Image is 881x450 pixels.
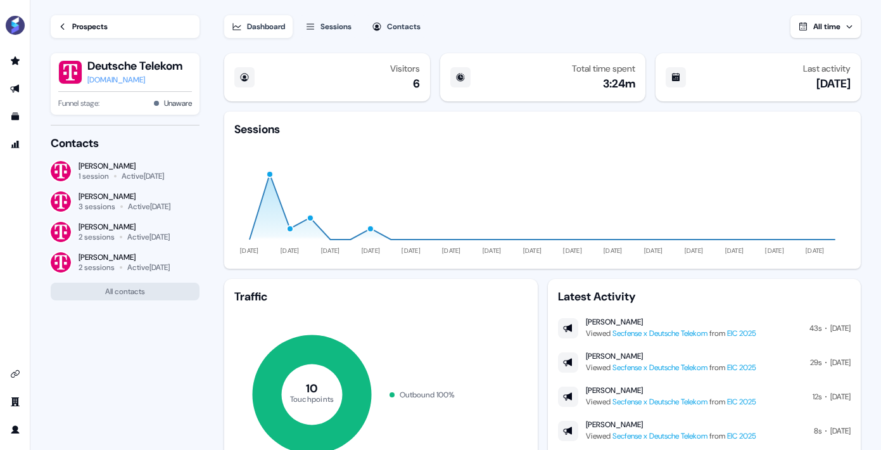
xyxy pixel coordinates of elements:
[79,171,109,181] div: 1 session
[247,20,285,33] div: Dashboard
[51,15,200,38] a: Prospects
[79,232,115,242] div: 2 sessions
[321,247,340,255] tspan: [DATE]
[830,425,851,437] div: [DATE]
[128,202,170,212] div: Active [DATE]
[79,262,115,273] div: 2 sessions
[5,364,25,384] a: Go to integrations
[306,381,319,396] tspan: 10
[813,390,821,403] div: 12s
[523,247,542,255] tspan: [DATE]
[586,361,756,374] div: Viewed from
[830,390,851,403] div: [DATE]
[803,63,851,74] div: Last activity
[5,79,25,99] a: Go to outbound experience
[79,252,170,262] div: [PERSON_NAME]
[442,247,461,255] tspan: [DATE]
[164,97,192,110] button: Unaware
[586,351,643,361] div: [PERSON_NAME]
[564,247,583,255] tspan: [DATE]
[612,363,707,373] a: Secfense x Deutsche Telekom
[612,397,707,407] a: Secfense x Deutsche Telekom
[572,63,635,74] div: Total time spent
[685,247,704,255] tspan: [DATE]
[727,431,756,441] a: EIC 2025
[586,327,756,340] div: Viewed from
[830,322,851,335] div: [DATE]
[413,76,420,91] div: 6
[586,385,643,395] div: [PERSON_NAME]
[362,247,381,255] tspan: [DATE]
[612,431,707,441] a: Secfense x Deutsche Telekom
[127,262,170,273] div: Active [DATE]
[87,58,182,74] button: Deutsche Telekom
[558,289,851,304] div: Latest Activity
[79,191,170,202] div: [PERSON_NAME]
[234,122,280,137] div: Sessions
[127,232,170,242] div: Active [DATE]
[224,15,293,38] button: Dashboard
[5,392,25,412] a: Go to team
[790,15,861,38] button: All time
[241,247,260,255] tspan: [DATE]
[320,20,352,33] div: Sessions
[727,363,756,373] a: EIC 2025
[603,76,635,91] div: 3:24m
[727,328,756,338] a: EIC 2025
[586,420,643,430] div: [PERSON_NAME]
[727,397,756,407] a: EIC 2025
[813,22,840,32] span: All time
[586,395,756,408] div: Viewed from
[5,420,25,440] a: Go to profile
[281,247,300,255] tspan: [DATE]
[483,247,502,255] tspan: [DATE]
[51,136,200,151] div: Contacts
[830,356,851,369] div: [DATE]
[298,15,359,38] button: Sessions
[725,247,744,255] tspan: [DATE]
[122,171,164,181] div: Active [DATE]
[5,134,25,155] a: Go to attribution
[364,15,428,38] button: Contacts
[5,51,25,71] a: Go to prospects
[58,97,99,110] span: Funnel stage:
[612,328,707,338] a: Secfense x Deutsche Telekom
[816,76,851,91] div: [DATE]
[387,20,421,33] div: Contacts
[79,222,170,232] div: [PERSON_NAME]
[644,247,663,255] tspan: [DATE]
[586,430,756,442] div: Viewed from
[290,394,334,404] tspan: Touchpoints
[51,283,200,300] button: All contacts
[87,74,182,86] a: [DOMAIN_NAME]
[806,247,825,255] tspan: [DATE]
[586,317,643,327] div: [PERSON_NAME]
[79,202,115,212] div: 3 sessions
[72,20,108,33] div: Prospects
[402,247,421,255] tspan: [DATE]
[400,389,455,401] div: Outbound 100 %
[5,106,25,127] a: Go to templates
[234,289,527,304] div: Traffic
[809,322,821,335] div: 43s
[604,247,623,255] tspan: [DATE]
[79,161,164,171] div: [PERSON_NAME]
[390,63,420,74] div: Visitors
[766,247,785,255] tspan: [DATE]
[814,425,821,437] div: 8s
[810,356,821,369] div: 29s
